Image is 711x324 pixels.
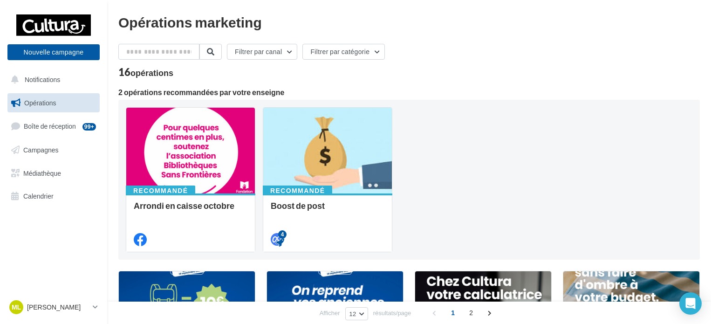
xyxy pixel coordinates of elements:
[679,292,702,315] div: Open Intercom Messenger
[23,192,54,200] span: Calendrier
[227,44,297,60] button: Filtrer par canal
[118,67,173,77] div: 16
[445,305,460,320] span: 1
[6,93,102,113] a: Opérations
[23,146,59,154] span: Campagnes
[345,307,368,320] button: 12
[118,15,700,29] div: Opérations marketing
[349,310,356,317] span: 12
[134,201,247,220] div: Arrondi en caisse octobre
[23,169,61,177] span: Médiathèque
[7,298,100,316] a: ML [PERSON_NAME]
[6,164,102,183] a: Médiathèque
[373,309,411,317] span: résultats/page
[24,122,76,130] span: Boîte de réception
[12,303,21,312] span: ML
[82,123,96,131] div: 99+
[126,186,195,196] div: Recommandé
[464,305,479,320] span: 2
[6,116,102,136] a: Boîte de réception99+
[278,230,287,239] div: 4
[6,186,102,206] a: Calendrier
[271,201,384,220] div: Boost de post
[302,44,385,60] button: Filtrer par catégorie
[6,70,98,90] button: Notifications
[27,303,89,312] p: [PERSON_NAME]
[130,69,173,77] div: opérations
[320,309,340,317] span: Afficher
[118,89,700,96] div: 2 opérations recommandées par votre enseigne
[263,186,332,196] div: Recommandé
[7,44,100,60] button: Nouvelle campagne
[24,99,56,107] span: Opérations
[6,140,102,160] a: Campagnes
[25,76,60,83] span: Notifications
